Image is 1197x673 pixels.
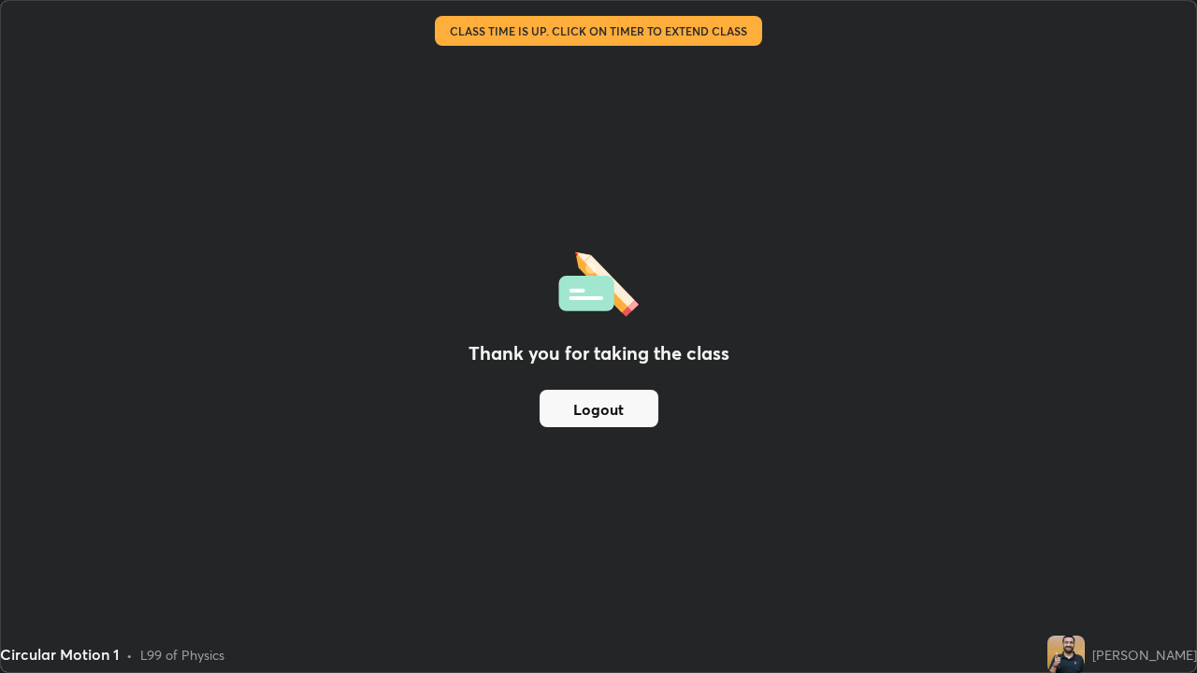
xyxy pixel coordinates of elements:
img: ff9b44368b1746629104e40f292850d8.jpg [1047,636,1085,673]
button: Logout [540,390,658,427]
div: L99 of Physics [140,645,224,665]
div: [PERSON_NAME] [1092,645,1197,665]
h2: Thank you for taking the class [469,339,729,367]
div: • [126,645,133,665]
img: offlineFeedback.1438e8b3.svg [558,246,639,317]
